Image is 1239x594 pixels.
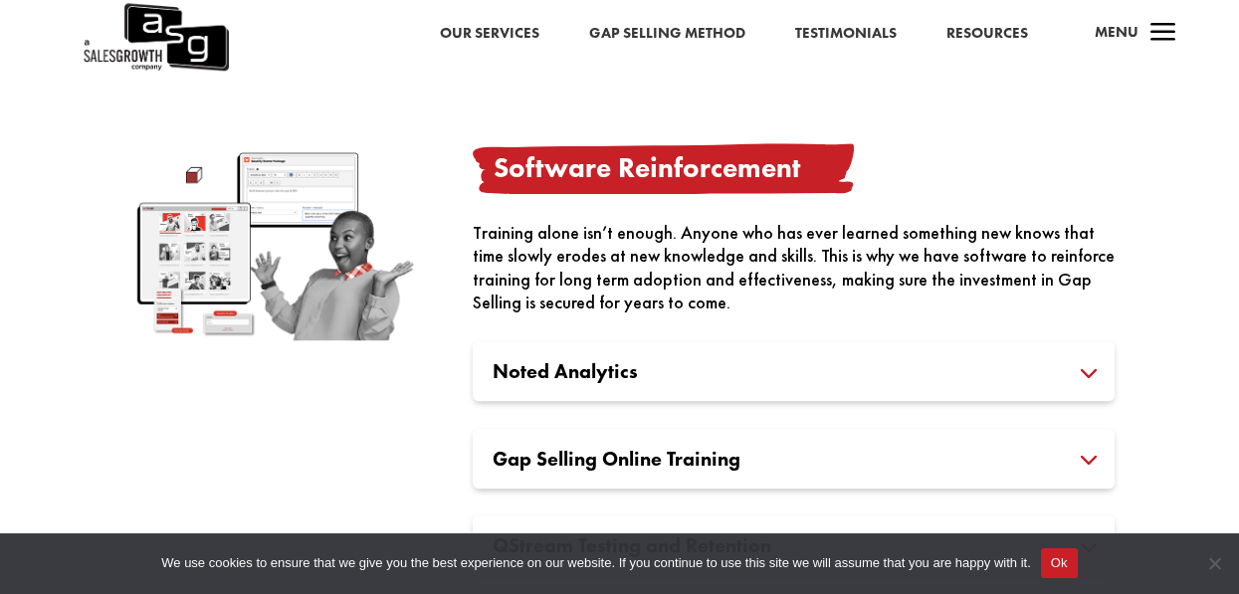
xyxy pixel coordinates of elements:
a: Testimonials [795,21,897,47]
button: Ok [1041,548,1078,578]
a: Our Services [440,21,539,47]
h3: Software Reinforcement [473,143,1116,193]
a: Resources [946,21,1028,47]
h3: Gap Selling Online Training [493,449,1096,469]
div: Training alone isn’t enough. Anyone who has ever learned something new knows that time slowly ero... [473,221,1116,314]
img: software-reinforcement [124,143,418,340]
span: No [1204,553,1224,573]
span: Menu [1095,22,1138,42]
span: We use cookies to ensure that we give you the best experience on our website. If you continue to ... [161,553,1030,573]
span: a [1143,14,1183,54]
a: Gap Selling Method [589,21,745,47]
h3: Noted Analytics [493,361,1096,381]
